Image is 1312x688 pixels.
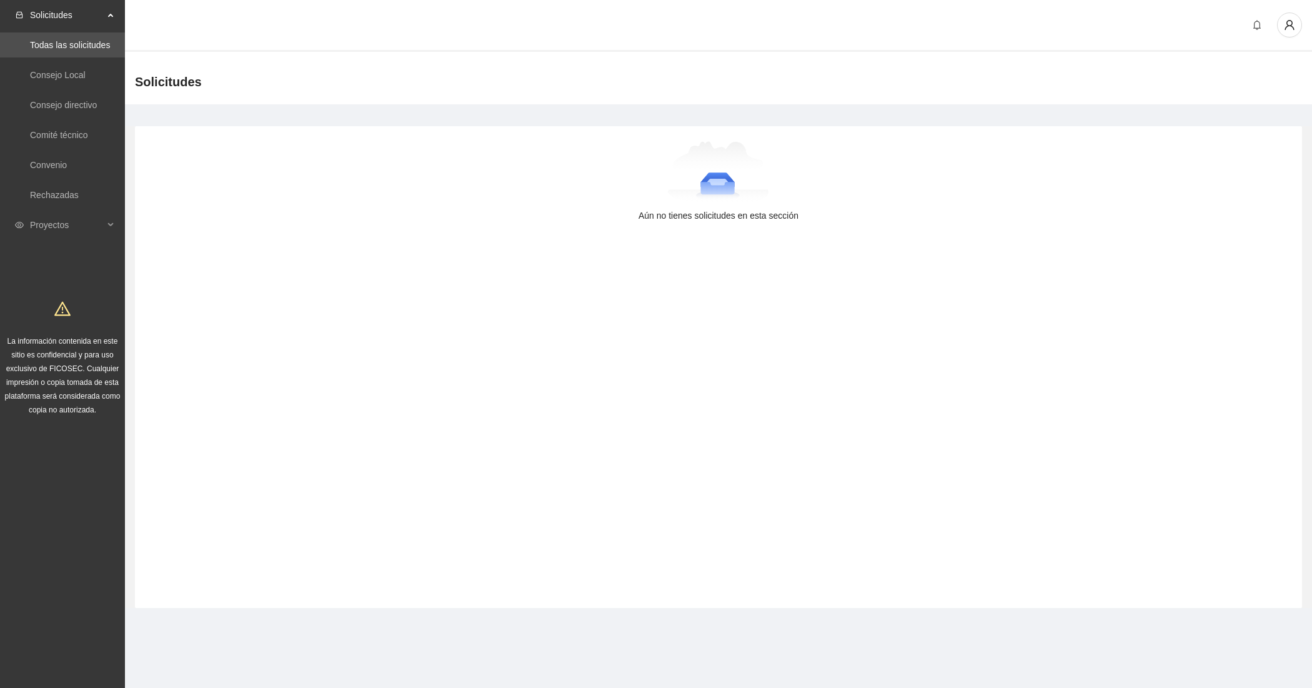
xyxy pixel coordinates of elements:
[1247,15,1267,35] button: bell
[5,337,121,414] span: La información contenida en este sitio es confidencial y para uso exclusivo de FICOSEC. Cualquier...
[30,40,110,50] a: Todas las solicitudes
[15,221,24,229] span: eye
[30,70,86,80] a: Consejo Local
[30,2,104,27] span: Solicitudes
[30,212,104,237] span: Proyectos
[30,100,97,110] a: Consejo directivo
[30,160,67,170] a: Convenio
[155,209,1282,222] div: Aún no tienes solicitudes en esta sección
[1278,19,1301,31] span: user
[54,301,71,317] span: warning
[1277,12,1302,37] button: user
[668,141,770,204] img: Aún no tienes solicitudes en esta sección
[30,190,79,200] a: Rechazadas
[30,130,88,140] a: Comité técnico
[135,72,202,92] span: Solicitudes
[15,11,24,19] span: inbox
[1248,20,1266,30] span: bell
